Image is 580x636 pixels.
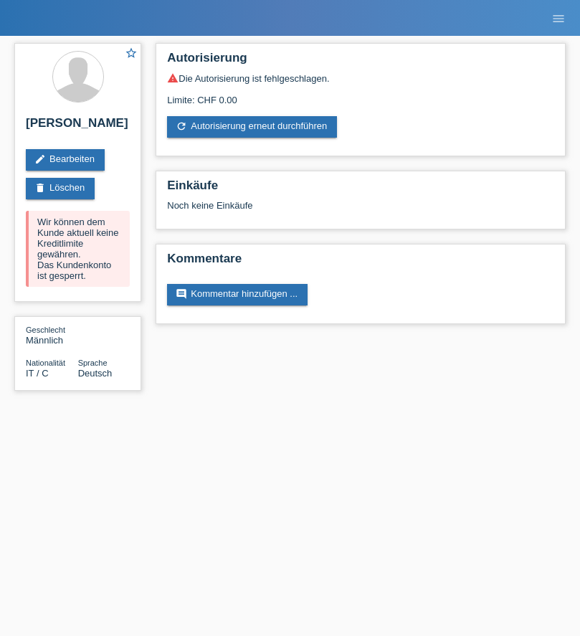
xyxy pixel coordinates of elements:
a: commentKommentar hinzufügen ... [167,284,308,305]
span: Deutsch [78,368,113,379]
a: refreshAutorisierung erneut durchführen [167,116,337,138]
h2: Kommentare [167,252,554,273]
h2: Autorisierung [167,51,554,72]
span: Nationalität [26,359,65,367]
span: Geschlecht [26,326,65,334]
div: Noch keine Einkäufe [167,200,554,222]
div: Wir können dem Kunde aktuell keine Kreditlimite gewähren. Das Kundenkonto ist gesperrt. [26,211,130,287]
h2: Einkäufe [167,179,554,200]
a: star_border [125,47,138,62]
i: edit [34,153,46,165]
i: comment [176,288,187,300]
a: editBearbeiten [26,149,105,171]
span: Sprache [78,359,108,367]
i: star_border [125,47,138,60]
a: menu [544,14,573,22]
h2: [PERSON_NAME] [26,116,130,138]
i: refresh [176,120,187,132]
a: deleteLöschen [26,178,95,199]
i: delete [34,182,46,194]
i: menu [551,11,566,26]
span: Italien / C / 02.03.1976 [26,368,49,379]
div: Männlich [26,324,78,346]
div: Die Autorisierung ist fehlgeschlagen. [167,72,554,84]
i: warning [167,72,179,84]
div: Limite: CHF 0.00 [167,84,554,105]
